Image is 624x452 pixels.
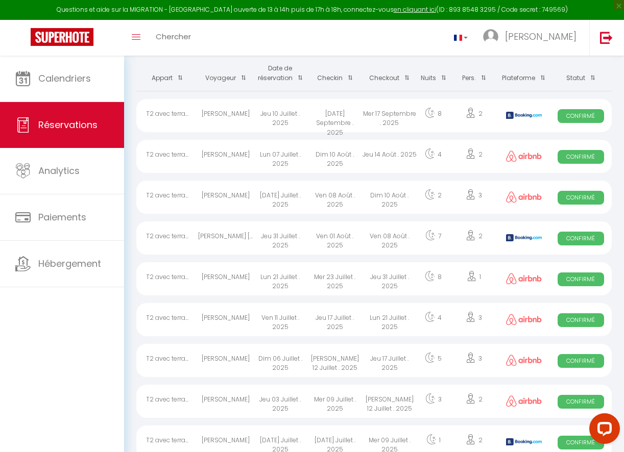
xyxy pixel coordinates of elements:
span: Chercher [156,31,191,42]
img: ... [483,29,498,44]
span: Analytics [38,164,80,177]
th: Sort by channel [498,56,550,91]
th: Sort by people [450,56,497,91]
a: ... [PERSON_NAME] [475,20,589,56]
th: Sort by status [550,56,612,91]
span: Calendriers [38,72,91,85]
th: Sort by checkin [307,56,362,91]
th: Sort by guest [198,56,253,91]
img: logout [600,31,613,44]
span: Paiements [38,211,86,223]
th: Sort by booking date [253,56,307,91]
span: [PERSON_NAME] [505,30,577,43]
span: Hébergement [38,257,101,270]
a: en cliquant ici [394,5,436,14]
a: Chercher [148,20,199,56]
th: Sort by rentals [136,56,198,91]
span: Réservations [38,118,98,131]
img: Super Booking [31,28,93,46]
iframe: LiveChat chat widget [581,409,624,452]
th: Sort by nights [417,56,450,91]
th: Sort by checkout [362,56,417,91]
